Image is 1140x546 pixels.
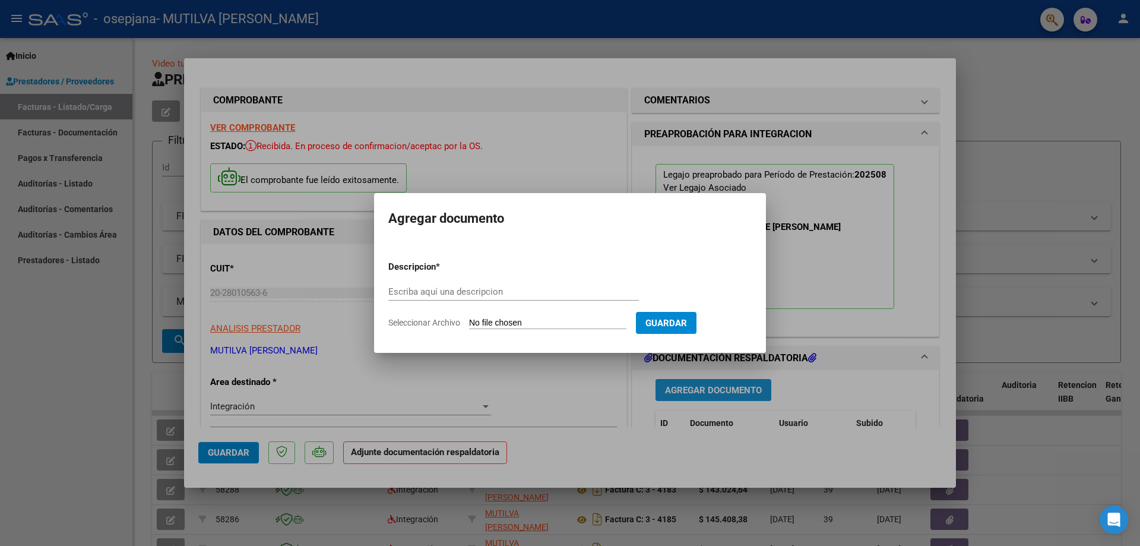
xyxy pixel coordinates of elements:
span: Guardar [645,318,687,329]
button: Guardar [636,312,696,334]
span: Seleccionar Archivo [388,318,460,327]
p: Descripcion [388,260,498,274]
h2: Agregar documento [388,207,752,230]
div: Open Intercom Messenger [1100,506,1128,534]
